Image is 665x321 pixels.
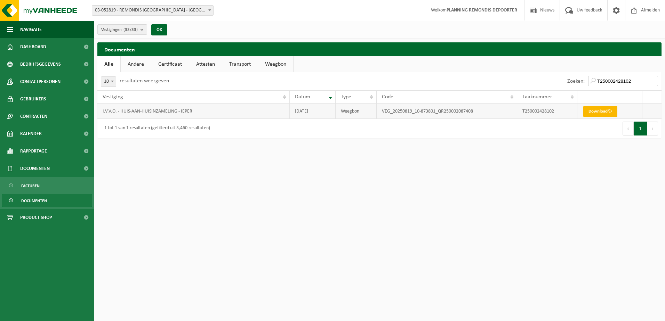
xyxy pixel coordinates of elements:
label: resultaten weergeven [120,78,169,84]
span: Documenten [21,194,47,207]
button: OK [151,24,167,35]
span: Datum [295,94,310,100]
button: Previous [623,122,634,135]
td: I.V.V.O. - HUIS-AAN-HUISINZAMELING - IEPER [97,104,290,119]
span: Code [382,94,393,100]
td: [DATE] [290,104,336,119]
a: Transport [222,56,258,72]
span: Dashboard [20,38,46,56]
span: Navigatie [20,21,42,38]
a: Weegbon [258,56,293,72]
a: Documenten [2,194,92,207]
button: Vestigingen(33/33) [97,24,147,35]
h2: Documenten [97,42,662,56]
span: Facturen [21,179,40,192]
button: Next [647,122,658,135]
strong: PLANNING REMONDIS DEPOORTER [447,8,517,13]
td: T250002428102 [517,104,577,119]
span: 03-052819 - REMONDIS WEST-VLAANDEREN - OOSTENDE [92,6,213,15]
a: Attesten [189,56,222,72]
span: Bedrijfsgegevens [20,56,61,73]
span: Vestiging [103,94,123,100]
span: Product Shop [20,209,52,226]
span: Contactpersonen [20,73,61,90]
a: Alle [97,56,120,72]
count: (33/33) [123,27,138,32]
div: 1 tot 1 van 1 resultaten (gefilterd uit 3,460 resultaten) [101,122,210,135]
button: 1 [634,122,647,135]
span: 03-052819 - REMONDIS WEST-VLAANDEREN - OOSTENDE [92,5,214,16]
span: Kalender [20,125,42,142]
span: Type [341,94,351,100]
a: Facturen [2,179,92,192]
a: Certificaat [151,56,189,72]
label: Zoeken: [567,79,585,84]
span: Rapportage [20,142,47,160]
span: Documenten [20,160,50,177]
span: Contracten [20,108,47,125]
span: Vestigingen [101,25,138,35]
span: 10 [101,77,116,87]
span: Taaknummer [522,94,552,100]
a: Download [583,106,617,117]
td: Weegbon [336,104,376,119]
span: Gebruikers [20,90,46,108]
a: Andere [121,56,151,72]
td: VEG_20250819_10-873801_QR250002087408 [377,104,518,119]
